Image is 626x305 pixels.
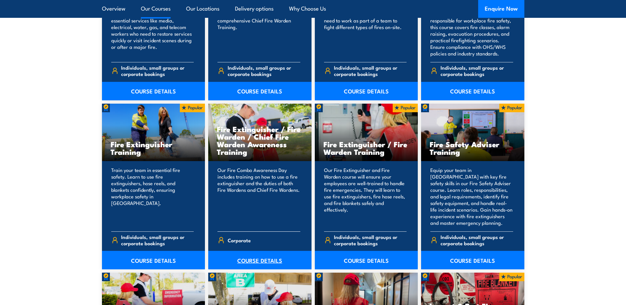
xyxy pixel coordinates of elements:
a: COURSE DETAILS [208,251,312,269]
h3: Fire Extinguisher / Fire Warden Training [323,140,410,155]
h3: Fire Safety Adviser Training [430,140,516,155]
span: Individuals, small groups or corporate bookings [334,64,407,77]
p: Our Fire Extinguisher and Fire Warden course will ensure your employees are well-trained to handl... [324,167,407,226]
h3: Fire Extinguisher / Fire Warden / Chief Fire Warden Awareness Training [217,125,303,155]
a: COURSE DETAILS [315,251,418,269]
a: COURSE DETAILS [315,82,418,100]
span: Individuals, small groups or corporate bookings [441,234,513,246]
a: COURSE DETAILS [421,251,524,269]
p: Our Fire Combo Awareness Day includes training on how to use a fire extinguisher and the duties o... [217,167,300,226]
a: COURSE DETAILS [102,82,205,100]
p: Train your team in essential fire safety. Learn to use fire extinguishers, hose reels, and blanke... [111,167,194,226]
span: Individuals, small groups or corporate bookings [441,64,513,77]
span: Corporate [228,235,251,245]
a: COURSE DETAILS [102,251,205,269]
span: Individuals, small groups or corporate bookings [334,234,407,246]
span: Individuals, small groups or corporate bookings [228,64,300,77]
span: Individuals, small groups or corporate bookings [121,64,194,77]
span: Individuals, small groups or corporate bookings [121,234,194,246]
p: Equip your team in [GEOGRAPHIC_DATA] with key fire safety skills in our Fire Safety Adviser cours... [430,167,513,226]
h3: Fire Extinguisher Training [111,140,197,155]
a: COURSE DETAILS [421,82,524,100]
a: COURSE DETAILS [208,82,312,100]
